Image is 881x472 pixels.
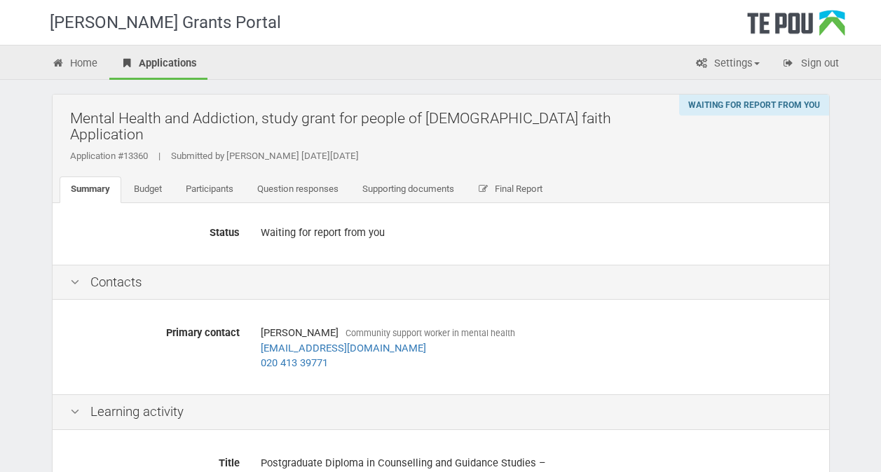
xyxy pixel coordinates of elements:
[109,49,207,80] a: Applications
[175,176,245,203] a: Participants
[53,394,829,430] div: Learning activity
[70,102,819,151] h2: Mental Health and Addiction, study grant for people of [DEMOGRAPHIC_DATA] faith Application
[60,221,250,240] label: Status
[60,176,121,203] a: Summary
[772,49,849,80] a: Sign out
[351,176,465,203] a: Supporting documents
[261,356,328,369] a: 020 413 39771
[53,265,829,300] div: Contacts
[346,328,515,338] span: Community support worker in mental health
[41,49,109,80] a: Home
[679,95,829,116] div: Waiting for report from you
[60,321,250,340] label: Primary contact
[70,150,819,162] div: Application #13360 Submitted by [PERSON_NAME] [DATE][DATE]
[495,183,542,194] span: Final Report
[261,342,426,354] a: [EMAIL_ADDRESS][DOMAIN_NAME]
[123,176,173,203] a: Budget
[747,10,845,45] div: Te Pou Logo
[60,451,250,471] label: Title
[261,321,812,375] div: [PERSON_NAME]
[467,176,554,203] a: Final Report
[685,49,770,80] a: Settings
[148,151,171,161] span: |
[261,221,812,245] div: Waiting for report from you
[246,176,350,203] a: Question responses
